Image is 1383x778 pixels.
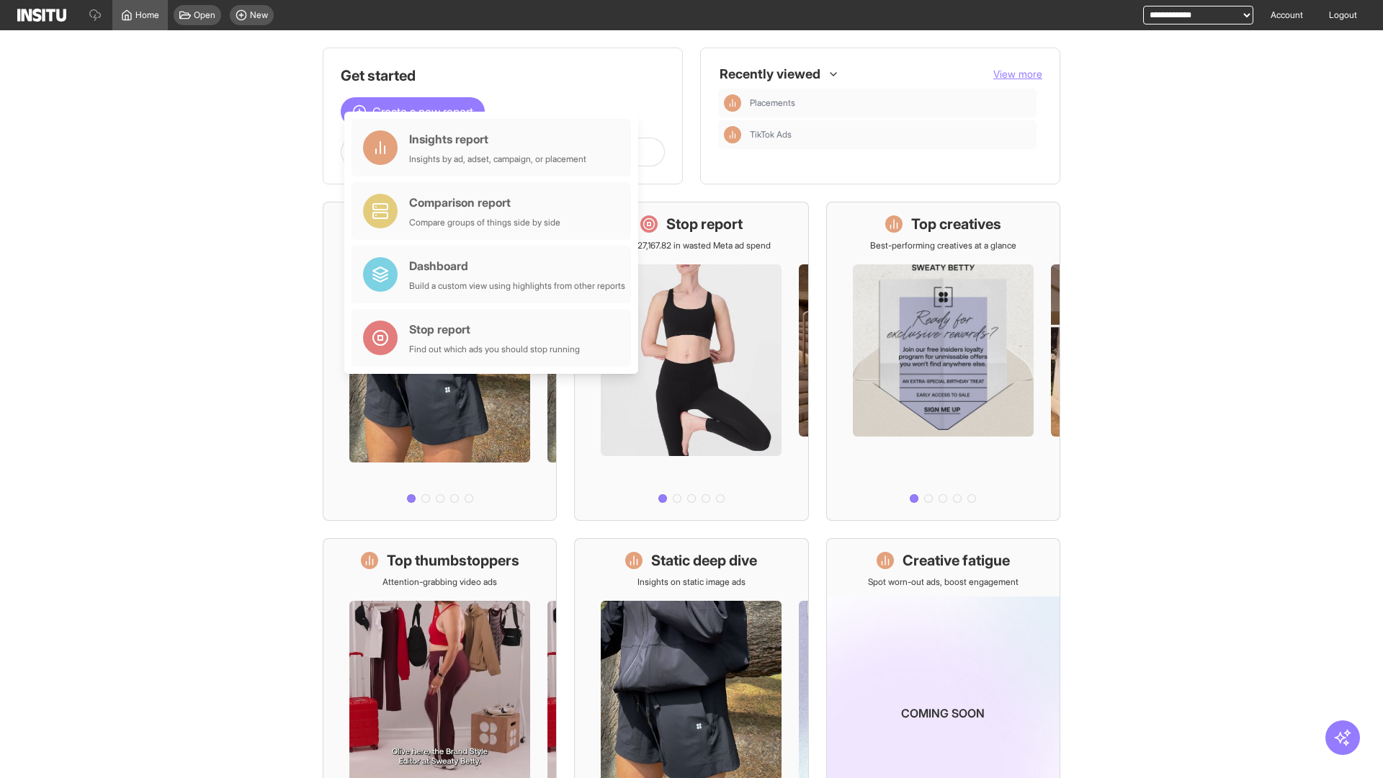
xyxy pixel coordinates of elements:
p: Save £27,167.82 in wasted Meta ad spend [612,240,771,251]
div: Insights report [409,130,586,148]
span: New [250,9,268,21]
div: Find out which ads you should stop running [409,344,580,355]
a: Stop reportSave £27,167.82 in wasted Meta ad spend [574,202,808,521]
span: View more [993,68,1042,80]
div: Insights [724,94,741,112]
h1: Stop report [666,214,743,234]
a: Top creativesBest-performing creatives at a glance [826,202,1060,521]
span: Home [135,9,159,21]
p: Attention-grabbing video ads [382,576,497,588]
p: Insights on static image ads [637,576,746,588]
h1: Get started [341,66,665,86]
div: Compare groups of things side by side [409,217,560,228]
span: TikTok Ads [750,129,792,140]
span: Placements [750,97,1031,109]
span: Create a new report [372,103,473,120]
button: View more [993,67,1042,81]
div: Dashboard [409,257,625,274]
img: Logo [17,9,66,22]
h1: Top creatives [911,214,1001,234]
div: Comparison report [409,194,560,211]
p: Best-performing creatives at a glance [870,240,1016,251]
div: Insights [724,126,741,143]
div: Insights by ad, adset, campaign, or placement [409,153,586,165]
div: Stop report [409,321,580,338]
div: Build a custom view using highlights from other reports [409,280,625,292]
span: TikTok Ads [750,129,1031,140]
span: Placements [750,97,795,109]
h1: Static deep dive [651,550,757,571]
span: Open [194,9,215,21]
button: Create a new report [341,97,485,126]
a: What's live nowSee all active ads instantly [323,202,557,521]
h1: Top thumbstoppers [387,550,519,571]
